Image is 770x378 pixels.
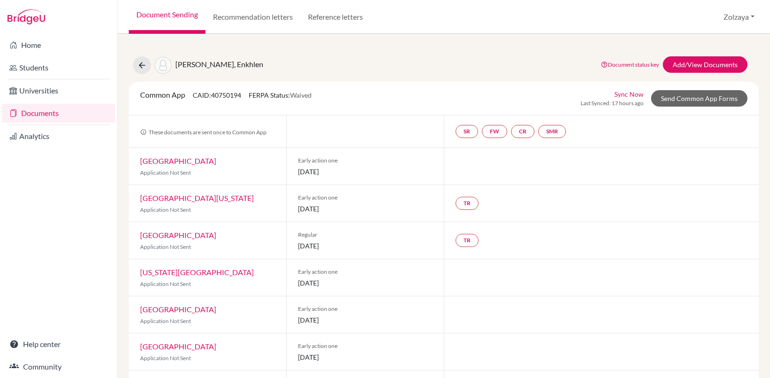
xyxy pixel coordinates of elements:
[175,60,263,69] span: [PERSON_NAME], Enkhlen
[140,206,191,213] span: Application Not Sent
[140,156,216,165] a: [GEOGRAPHIC_DATA]
[2,357,115,376] a: Community
[298,278,432,288] span: [DATE]
[298,305,432,313] span: Early action one
[581,99,644,108] span: Last Synced: 17 hours ago
[140,280,191,287] span: Application Not Sent
[456,125,478,138] a: SR
[2,127,115,146] a: Analytics
[140,342,216,351] a: [GEOGRAPHIC_DATA]
[298,342,432,350] span: Early action one
[140,268,254,277] a: [US_STATE][GEOGRAPHIC_DATA]
[140,231,216,239] a: [GEOGRAPHIC_DATA]
[2,36,115,54] a: Home
[2,58,115,77] a: Students
[298,231,432,239] span: Regular
[298,268,432,276] span: Early action one
[482,125,507,138] a: FW
[298,352,432,362] span: [DATE]
[2,104,115,123] a: Documents
[719,8,759,26] button: Zolzaya
[298,156,432,165] span: Early action one
[456,197,479,210] a: TR
[140,305,216,314] a: [GEOGRAPHIC_DATA]
[538,125,566,138] a: SMR
[651,90,747,107] a: Send Common App Forms
[2,81,115,100] a: Universities
[140,90,185,99] span: Common App
[614,89,644,99] a: Sync Now
[601,61,659,68] a: Document status key
[140,243,191,250] span: Application Not Sent
[249,91,312,99] span: FERPA Status:
[298,315,432,325] span: [DATE]
[298,167,432,177] span: [DATE]
[456,234,479,247] a: TR
[2,335,115,354] a: Help center
[140,193,254,202] a: [GEOGRAPHIC_DATA][US_STATE]
[140,169,191,176] span: Application Not Sent
[8,9,45,24] img: Bridge-U
[140,355,191,362] span: Application Not Sent
[140,317,191,324] span: Application Not Sent
[298,193,432,202] span: Early action one
[511,125,534,138] a: CR
[298,204,432,214] span: [DATE]
[663,56,747,73] a: Add/View Documents
[298,241,432,251] span: [DATE]
[140,129,267,136] span: These documents are sent once to Common App
[193,91,241,99] span: CAID: 40750194
[290,91,312,99] span: Waived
